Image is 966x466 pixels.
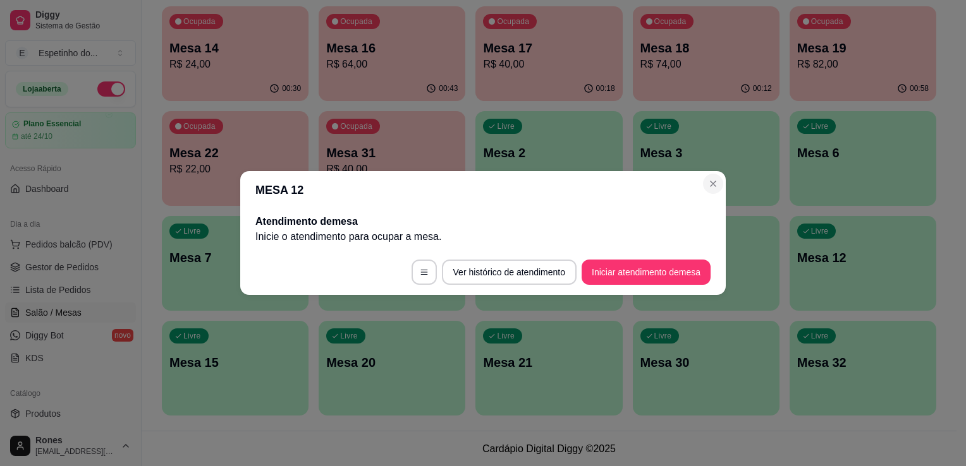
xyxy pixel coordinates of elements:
[442,260,577,285] button: Ver histórico de atendimento
[703,174,723,194] button: Close
[582,260,711,285] button: Iniciar atendimento demesa
[255,214,711,229] h2: Atendimento de mesa
[240,171,726,209] header: MESA 12
[255,229,711,244] p: Inicie o atendimento para ocupar a mesa .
